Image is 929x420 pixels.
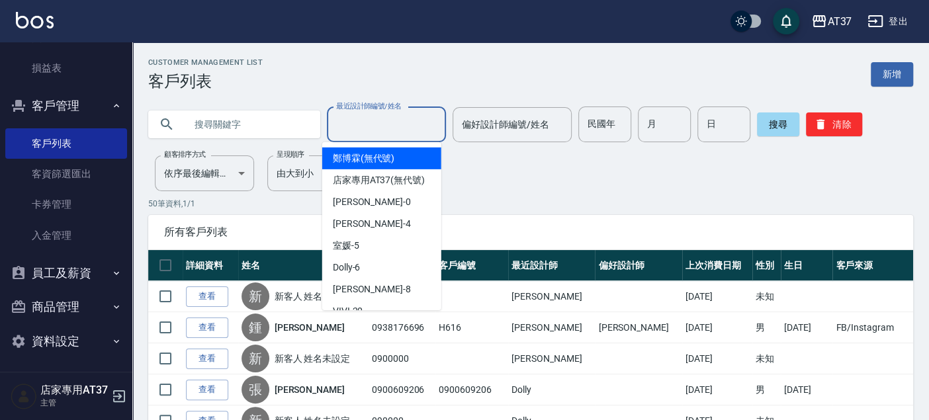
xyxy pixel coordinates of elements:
[682,374,752,405] td: [DATE]
[806,112,862,136] button: 清除
[5,189,127,220] a: 卡券管理
[773,8,799,34] button: save
[148,72,263,91] h3: 客戶列表
[5,53,127,83] a: 損益表
[277,149,304,159] label: 呈現順序
[752,281,781,312] td: 未知
[5,324,127,358] button: 資料設定
[186,286,228,307] a: 查看
[333,239,359,253] span: 室媛 -5
[275,383,345,396] a: [PERSON_NAME]
[369,343,435,374] td: 0900000
[186,380,228,400] a: 查看
[238,250,369,281] th: 姓名
[508,250,595,281] th: 最近設計師
[682,281,752,312] td: [DATE]
[752,374,781,405] td: 男
[186,349,228,369] a: 查看
[16,12,54,28] img: Logo
[752,343,781,374] td: 未知
[275,290,351,303] a: 新客人 姓名未設定
[5,220,127,251] a: 入金管理
[5,89,127,123] button: 客戶管理
[682,250,752,281] th: 上次消費日期
[164,226,897,239] span: 所有客戶列表
[508,374,595,405] td: Dolly
[242,376,269,403] div: 張
[336,101,402,111] label: 最近設計師編號/姓名
[757,112,799,136] button: 搜尋
[333,173,425,187] span: 店家專用AT37 (無代號)
[155,155,254,191] div: 依序最後編輯時間
[275,321,345,334] a: [PERSON_NAME]
[40,397,108,409] p: 主管
[781,250,833,281] th: 生日
[40,384,108,397] h5: 店家專用AT37
[806,8,857,35] button: AT37
[682,343,752,374] td: [DATE]
[369,312,435,343] td: 0938176696
[5,290,127,324] button: 商品管理
[682,312,752,343] td: [DATE]
[5,159,127,189] a: 客資篩選匯出
[508,281,595,312] td: [PERSON_NAME]
[781,374,833,405] td: [DATE]
[186,317,228,338] a: 查看
[275,352,351,365] a: 新客人 姓名未設定
[871,62,913,87] a: 新增
[752,250,781,281] th: 性別
[862,9,913,34] button: 登出
[148,58,263,67] h2: Customer Management List
[333,304,363,318] span: VIVI -20
[164,149,206,159] label: 顧客排序方式
[832,250,913,281] th: 客戶來源
[267,155,367,191] div: 由大到小
[435,312,508,343] td: H616
[148,198,913,210] p: 50 筆資料, 1 / 1
[333,282,411,296] span: [PERSON_NAME] -8
[242,282,269,310] div: 新
[752,312,781,343] td: 男
[333,151,395,165] span: 鄭博霖 (無代號)
[5,256,127,290] button: 員工及薪資
[333,217,411,231] span: [PERSON_NAME] -4
[595,250,682,281] th: 偏好設計師
[242,345,269,372] div: 新
[435,374,508,405] td: 0900609206
[595,312,682,343] td: [PERSON_NAME]
[369,374,435,405] td: 0900609206
[5,128,127,159] a: 客戶列表
[832,312,913,343] td: FB/Instagram
[435,250,508,281] th: 客戶編號
[508,343,595,374] td: [PERSON_NAME]
[242,314,269,341] div: 鍾
[333,261,361,274] span: Dolly -6
[11,383,37,409] img: Person
[781,312,833,343] td: [DATE]
[508,312,595,343] td: [PERSON_NAME]
[333,195,411,209] span: [PERSON_NAME] -0
[185,106,310,142] input: 搜尋關鍵字
[183,250,238,281] th: 詳細資料
[827,13,852,30] div: AT37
